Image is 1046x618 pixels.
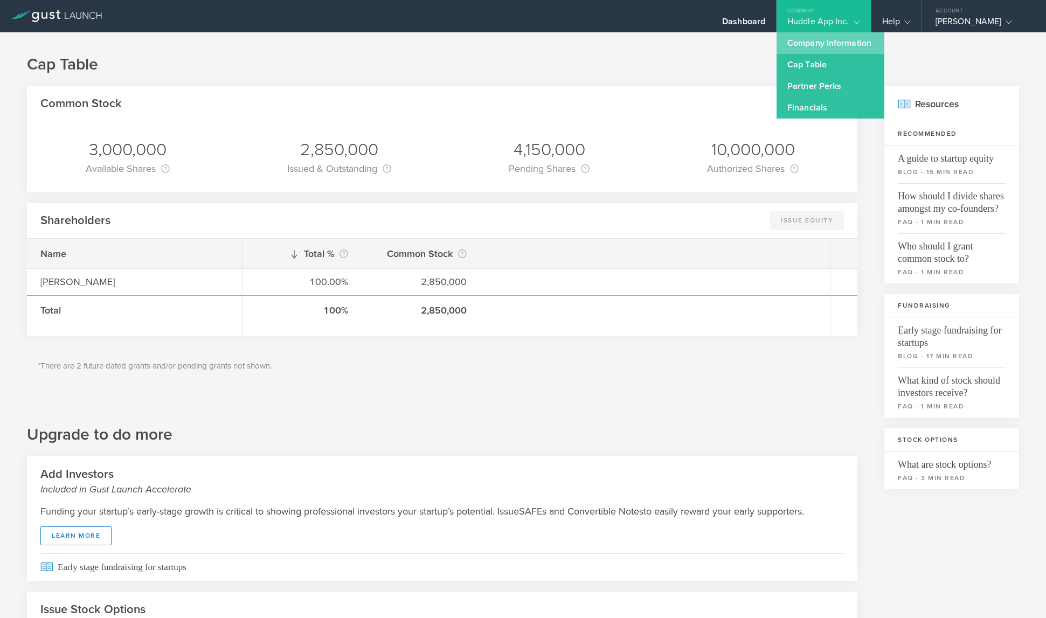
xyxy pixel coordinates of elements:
div: 4,150,000 [509,138,590,161]
span: Early stage fundraising for startups [898,317,1006,349]
div: [PERSON_NAME] [936,16,1027,32]
small: blog - 15 min read [898,167,1006,177]
p: *There are 2 future dated grants and/or pending grants not shown. [38,360,847,372]
div: 100.00% [257,275,348,289]
a: What are stock options?faq - 3 min read [884,452,1019,489]
h1: Cap Table [27,54,1019,75]
small: faq - 1 min read [898,267,1006,277]
small: blog - 17 min read [898,351,1006,361]
a: What kind of stock should investors receive?faq - 1 min read [884,367,1019,418]
div: Common Stock [375,246,467,261]
h2: Common Stock [40,96,122,112]
div: Huddle App Inc. [787,16,860,32]
span: What kind of stock should investors receive? [898,367,1006,399]
a: A guide to startup equityblog - 15 min read [884,145,1019,183]
h2: Add Investors [40,467,844,496]
span: A guide to startup equity [898,145,1006,165]
a: learn more [40,526,112,545]
div: Dashboard [722,16,765,32]
p: Funding your startup’s early-stage growth is critical to showing professional investors your star... [40,504,844,518]
a: Early stage fundraising for startups [27,553,857,581]
h3: Stock Options [884,428,1019,452]
small: faq - 3 min read [898,473,1006,483]
div: [PERSON_NAME] [40,275,229,289]
a: Early stage fundraising for startupsblog - 17 min read [884,317,1019,367]
small: faq - 1 min read [898,217,1006,227]
h2: Shareholders [40,213,110,228]
a: Who should I grant common stock to?faq - 1 min read [884,233,1019,283]
h3: Fundraising [884,294,1019,317]
div: 3,000,000 [86,138,170,161]
iframe: Chat Widget [992,566,1046,618]
div: Available Shares [86,161,170,176]
div: Help [882,16,911,32]
div: Pending Shares [509,161,590,176]
h2: Upgrade to do more [27,413,857,446]
div: 2,850,000 [375,303,467,317]
div: Authorized Shares [707,161,799,176]
span: SAFEs and Convertible Notes [519,504,643,518]
h3: Recommended [884,122,1019,145]
span: How should I divide shares amongst my co-founders? [898,183,1006,215]
div: 10,000,000 [707,138,799,161]
a: How should I divide shares amongst my co-founders?faq - 1 min read [884,183,1019,233]
div: Name [40,247,229,261]
div: Total % [257,246,348,261]
div: 100% [257,303,348,317]
div: 2,850,000 [375,275,467,289]
small: faq - 1 min read [898,401,1006,411]
h2: Resources [884,86,1019,122]
div: Total [40,303,229,317]
span: Early stage fundraising for startups [40,553,844,581]
div: 2,850,000 [287,138,391,161]
span: What are stock options? [898,452,1006,471]
span: Who should I grant common stock to? [898,233,1006,265]
div: Issued & Outstanding [287,161,391,176]
small: Included in Gust Launch Accelerate [40,482,844,496]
